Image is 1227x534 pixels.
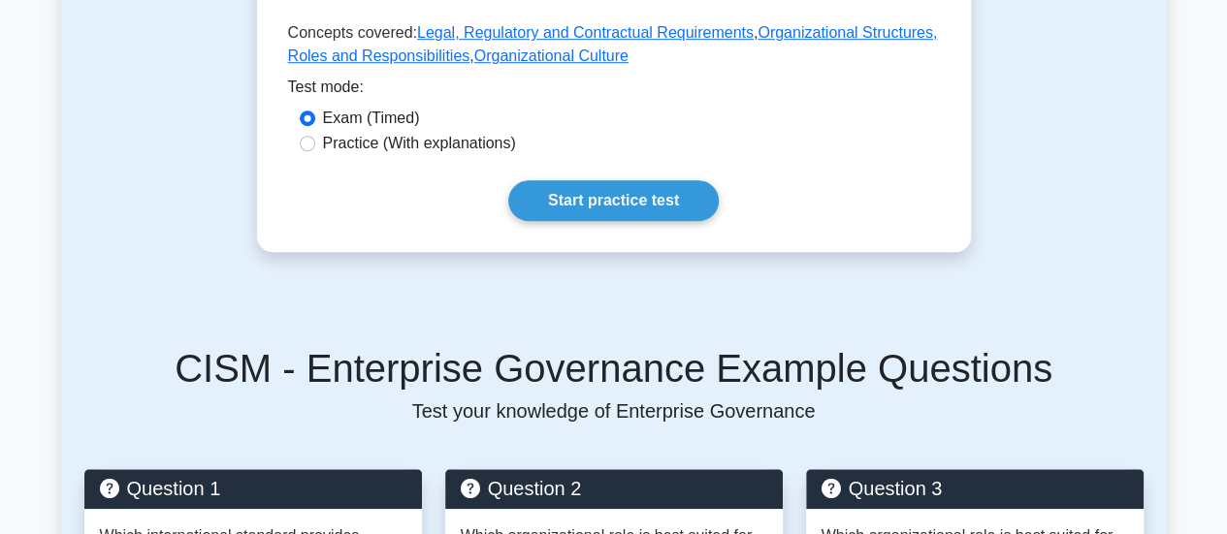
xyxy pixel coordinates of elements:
[100,477,406,500] h5: Question 1
[474,47,629,64] a: Organizational Culture
[84,399,1144,423] p: Test your knowledge of Enterprise Governance
[822,477,1128,500] h5: Question 3
[323,107,420,130] label: Exam (Timed)
[84,345,1144,392] h5: CISM - Enterprise Governance Example Questions
[323,132,516,155] label: Practice (With explanations)
[508,180,719,221] a: Start practice test
[288,21,940,76] p: Concepts covered: , ,
[417,24,754,41] a: Legal, Regulatory and Contractual Requirements
[288,76,940,107] div: Test mode:
[461,477,767,500] h5: Question 2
